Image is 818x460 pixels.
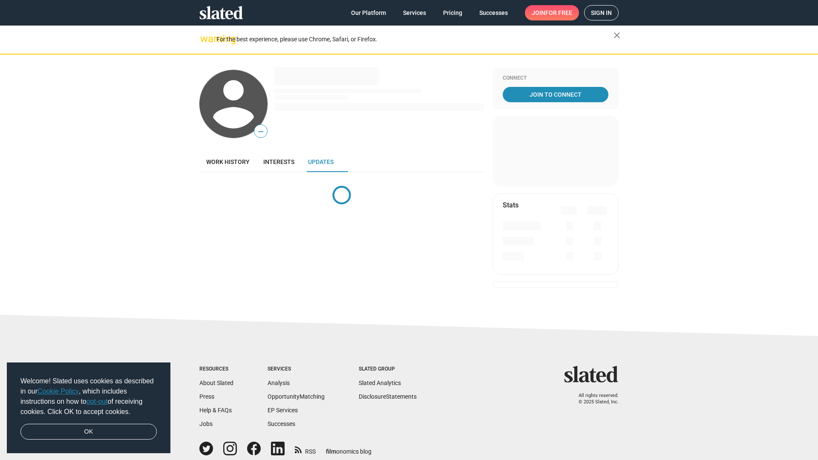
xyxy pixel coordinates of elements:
a: Cookie Policy [37,388,79,395]
a: DisclosureStatements [359,393,417,400]
a: Help & FAQs [199,407,232,414]
div: Resources [199,366,233,373]
a: OpportunityMatching [268,393,325,400]
a: Interests [256,152,301,172]
a: Join To Connect [503,87,608,102]
span: Pricing [443,5,462,20]
a: dismiss cookie message [20,424,157,440]
div: Connect [503,75,608,82]
mat-icon: close [612,30,622,40]
a: opt-out [86,398,108,405]
span: — [254,126,267,137]
a: RSS [295,443,316,456]
span: Updates [308,158,334,165]
a: Work history [199,152,256,172]
a: filmonomics blog [326,441,372,456]
a: Slated Analytics [359,379,401,386]
a: Successes [472,5,515,20]
a: Services [396,5,433,20]
a: Joinfor free [525,5,579,20]
span: Services [403,5,426,20]
p: All rights reserved. © 2025 Slated, Inc. [570,393,619,405]
div: For the best experience, please use Chrome, Safari, or Firefox. [216,34,613,45]
a: Press [199,393,214,400]
div: cookieconsent [7,362,170,454]
a: Jobs [199,420,213,427]
span: Interests [263,158,294,165]
a: Sign in [584,5,619,20]
div: Services [268,366,325,373]
mat-icon: warning [200,34,210,44]
span: Work history [206,158,250,165]
a: Updates [301,152,340,172]
a: Analysis [268,379,290,386]
mat-card-title: Stats [503,201,518,210]
span: Sign in [591,6,612,20]
a: Successes [268,420,295,427]
span: Our Platform [351,5,386,20]
span: for free [545,5,572,20]
a: Our Platform [344,5,393,20]
a: About Slated [199,379,233,386]
span: Successes [479,5,508,20]
span: Join To Connect [504,87,607,102]
span: film [326,448,336,455]
div: Slated Group [359,366,417,373]
a: Pricing [436,5,469,20]
span: Welcome! Slated uses cookies as described in our , which includes instructions on how to of recei... [20,376,157,417]
span: Join [532,5,572,20]
a: EP Services [268,407,298,414]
